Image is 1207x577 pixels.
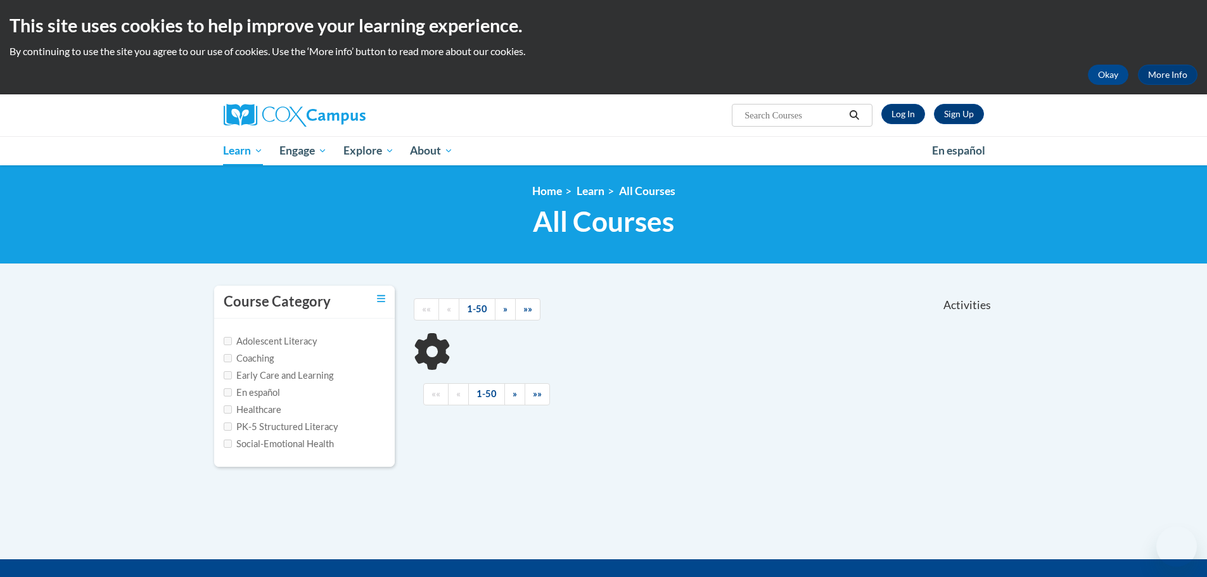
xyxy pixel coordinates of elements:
[402,136,461,165] a: About
[10,13,1197,38] h2: This site uses cookies to help improve your learning experience.
[224,371,232,379] input: Checkbox for Options
[205,136,1003,165] div: Main menu
[943,298,991,312] span: Activities
[431,388,440,399] span: ««
[10,44,1197,58] p: By continuing to use the site you agree to our use of cookies. Use the ‘More info’ button to read...
[224,337,232,345] input: Checkbox for Options
[224,422,232,431] input: Checkbox for Options
[423,383,449,405] a: Begining
[533,388,542,399] span: »»
[224,437,334,451] label: Social-Emotional Health
[377,292,385,306] a: Toggle collapse
[223,143,263,158] span: Learn
[532,184,562,198] a: Home
[279,143,327,158] span: Engage
[743,108,845,123] input: Search Courses
[523,303,532,314] span: »»
[504,383,525,405] a: Next
[224,292,331,312] h3: Course Category
[619,184,675,198] a: All Courses
[495,298,516,320] a: Next
[224,386,280,400] label: En español
[422,303,431,314] span: ««
[934,104,984,124] a: Register
[1156,526,1197,567] iframe: Button to launch messaging window
[577,184,604,198] a: Learn
[224,405,232,414] input: Checkbox for Options
[456,388,461,399] span: «
[335,136,402,165] a: Explore
[224,104,366,127] img: Cox Campus
[271,136,335,165] a: Engage
[414,298,439,320] a: Begining
[932,144,985,157] span: En español
[224,403,281,417] label: Healthcare
[224,388,232,396] input: Checkbox for Options
[1138,65,1197,85] a: More Info
[1088,65,1128,85] button: Okay
[224,104,464,127] a: Cox Campus
[468,383,505,405] a: 1-50
[503,303,508,314] span: »
[224,440,232,448] input: Checkbox for Options
[343,143,394,158] span: Explore
[924,137,993,164] a: En español
[215,136,272,165] a: Learn
[447,303,451,314] span: «
[448,383,469,405] a: Previous
[438,298,459,320] a: Previous
[410,143,453,158] span: About
[459,298,495,320] a: 1-50
[224,369,333,383] label: Early Care and Learning
[224,352,274,365] label: Coaching
[881,104,925,124] a: Log In
[533,205,674,238] span: All Courses
[845,108,864,123] button: Search
[224,354,232,362] input: Checkbox for Options
[224,334,317,348] label: Adolescent Literacy
[513,388,517,399] span: »
[224,420,338,434] label: PK-5 Structured Literacy
[515,298,540,320] a: End
[525,383,550,405] a: End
